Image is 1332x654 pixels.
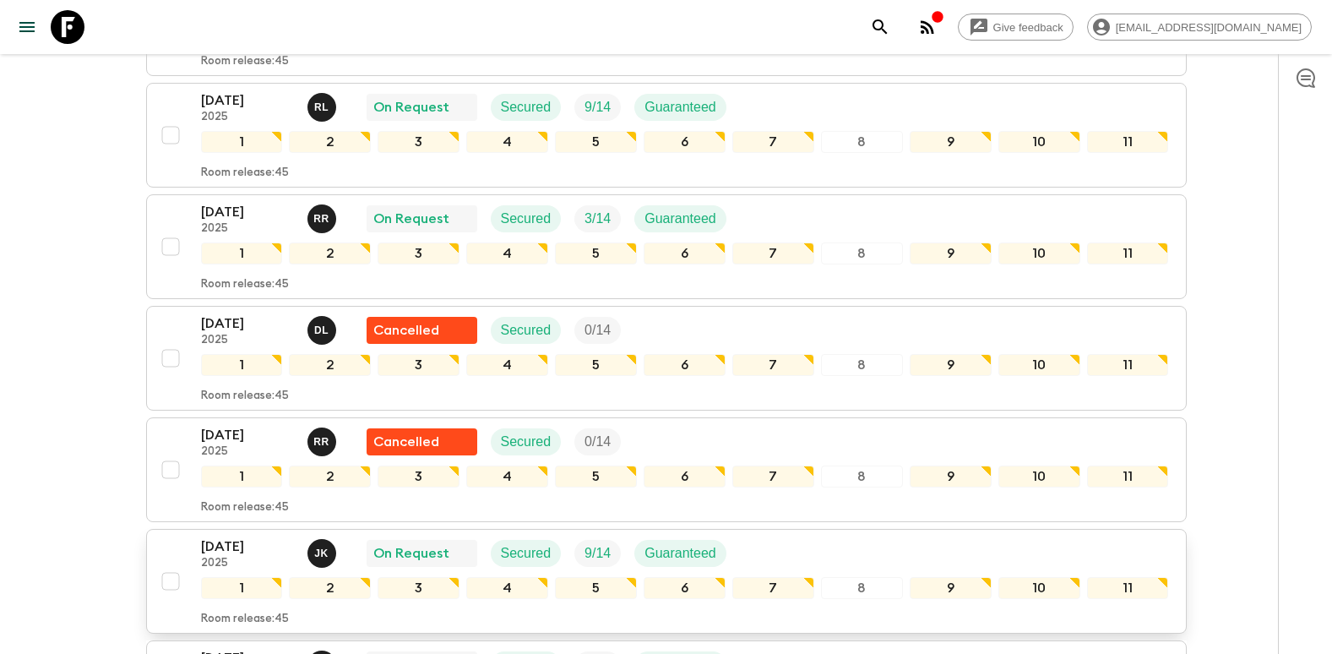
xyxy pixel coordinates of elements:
[201,111,294,124] p: 2025
[314,324,329,337] p: D L
[289,577,371,599] div: 2
[307,321,340,335] span: Dylan Lees
[1106,21,1311,34] span: [EMAIL_ADDRESS][DOMAIN_NAME]
[821,243,903,264] div: 8
[373,432,439,452] p: Cancelled
[201,557,294,570] p: 2025
[466,354,548,376] div: 4
[644,577,726,599] div: 6
[644,131,726,153] div: 6
[314,547,329,560] p: J K
[146,306,1187,411] button: [DATE]2025Dylan LeesFlash Pack cancellationSecuredTrip Fill1234567891011Room release:45
[10,10,44,44] button: menu
[466,243,548,264] div: 4
[998,131,1080,153] div: 10
[910,243,992,264] div: 9
[1087,466,1169,488] div: 11
[584,97,611,117] p: 9 / 14
[201,334,294,347] p: 2025
[146,83,1187,188] button: [DATE]2025Rabata Legend MpatamaliOn RequestSecuredTrip FillGuaranteed1234567891011Room release:45
[201,55,289,68] p: Room release: 45
[910,131,992,153] div: 9
[863,10,897,44] button: search adventures
[555,466,637,488] div: 5
[555,243,637,264] div: 5
[307,98,340,112] span: Rabata Legend Mpatamali
[378,243,459,264] div: 3
[491,540,562,567] div: Secured
[984,21,1073,34] span: Give feedback
[584,543,611,564] p: 9 / 14
[732,577,814,599] div: 7
[1087,131,1169,153] div: 11
[373,97,449,117] p: On Request
[201,425,294,445] p: [DATE]
[501,97,552,117] p: Secured
[201,354,283,376] div: 1
[313,212,329,226] p: R R
[201,537,294,557] p: [DATE]
[466,577,548,599] div: 4
[584,432,611,452] p: 0 / 14
[644,97,716,117] p: Guaranteed
[289,243,371,264] div: 2
[307,210,340,223] span: Roland Rau
[466,466,548,488] div: 4
[958,14,1074,41] a: Give feedback
[555,354,637,376] div: 5
[1087,577,1169,599] div: 11
[314,101,329,114] p: R L
[307,316,340,345] button: DL
[501,432,552,452] p: Secured
[367,317,477,344] div: Flash Pack cancellation
[998,354,1080,376] div: 10
[574,428,621,455] div: Trip Fill
[501,209,552,229] p: Secured
[201,166,289,180] p: Room release: 45
[644,243,726,264] div: 6
[201,202,294,222] p: [DATE]
[201,278,289,292] p: Room release: 45
[821,466,903,488] div: 8
[491,317,562,344] div: Secured
[307,93,340,122] button: RL
[584,209,611,229] p: 3 / 14
[373,209,449,229] p: On Request
[821,131,903,153] div: 8
[910,466,992,488] div: 9
[910,577,992,599] div: 9
[644,466,726,488] div: 6
[289,131,371,153] div: 2
[201,445,294,459] p: 2025
[998,466,1080,488] div: 10
[146,194,1187,299] button: [DATE]2025Roland RauOn RequestSecuredTrip FillGuaranteed1234567891011Room release:45
[373,320,439,341] p: Cancelled
[574,205,621,232] div: Trip Fill
[732,466,814,488] div: 7
[201,313,294,334] p: [DATE]
[201,501,289,515] p: Room release: 45
[201,466,283,488] div: 1
[307,433,340,446] span: Roland Rau
[574,94,621,121] div: Trip Fill
[378,131,459,153] div: 3
[201,222,294,236] p: 2025
[201,390,289,403] p: Room release: 45
[201,577,283,599] div: 1
[307,539,340,568] button: JK
[307,544,340,558] span: Jamie Keenan
[555,577,637,599] div: 5
[373,543,449,564] p: On Request
[732,131,814,153] div: 7
[821,354,903,376] div: 8
[644,209,716,229] p: Guaranteed
[1087,243,1169,264] div: 11
[1087,14,1312,41] div: [EMAIL_ADDRESS][DOMAIN_NAME]
[289,466,371,488] div: 2
[821,577,903,599] div: 8
[491,94,562,121] div: Secured
[201,243,283,264] div: 1
[378,466,459,488] div: 3
[201,131,283,153] div: 1
[998,577,1080,599] div: 10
